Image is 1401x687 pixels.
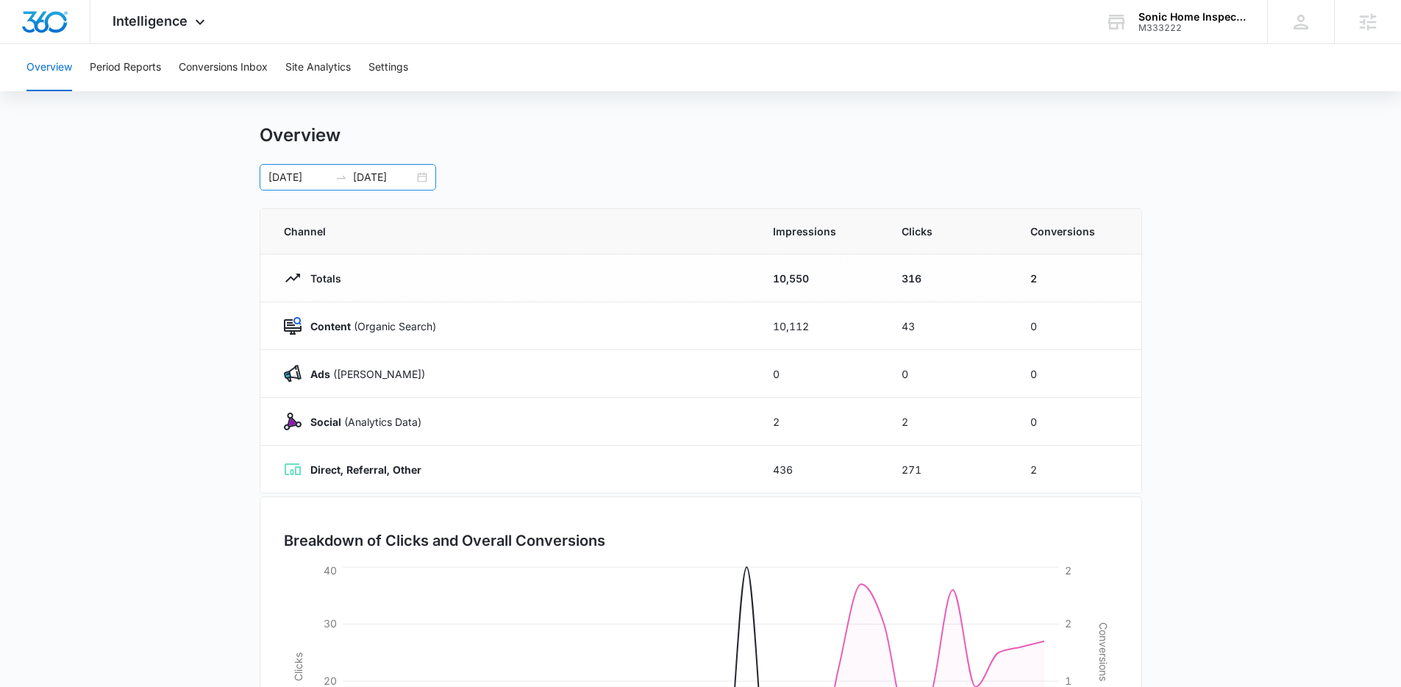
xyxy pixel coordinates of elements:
[884,350,1013,398] td: 0
[285,44,351,91] button: Site Analytics
[310,416,341,428] strong: Social
[260,124,341,146] h1: Overview
[40,85,51,97] img: tab_domain_overview_orange.svg
[24,38,35,50] img: website_grey.svg
[884,302,1013,350] td: 43
[1065,617,1072,630] tspan: 2
[755,254,884,302] td: 10,550
[884,254,1013,302] td: 316
[335,171,347,183] span: swap-right
[1013,446,1141,494] td: 2
[284,224,738,239] span: Channel
[902,224,995,239] span: Clicks
[146,85,158,97] img: tab_keywords_by_traffic_grey.svg
[1030,224,1118,239] span: Conversions
[884,398,1013,446] td: 2
[773,224,866,239] span: Impressions
[1065,674,1072,687] tspan: 1
[284,530,605,552] h3: Breakdown of Clicks and Overall Conversions
[284,413,302,430] img: Social
[1065,564,1072,577] tspan: 2
[310,368,330,380] strong: Ads
[1013,254,1141,302] td: 2
[1013,398,1141,446] td: 0
[324,617,337,630] tspan: 30
[41,24,72,35] div: v 4.0.25
[56,87,132,96] div: Domain Overview
[755,302,884,350] td: 10,112
[310,320,351,332] strong: Content
[1138,23,1246,33] div: account id
[368,44,408,91] button: Settings
[335,171,347,183] span: to
[324,564,337,577] tspan: 40
[755,446,884,494] td: 436
[324,674,337,687] tspan: 20
[884,446,1013,494] td: 271
[113,13,188,29] span: Intelligence
[1138,11,1246,23] div: account name
[24,24,35,35] img: logo_orange.svg
[755,398,884,446] td: 2
[38,38,162,50] div: Domain: [DOMAIN_NAME]
[179,44,268,91] button: Conversions Inbox
[268,169,329,185] input: Start date
[1013,302,1141,350] td: 0
[1097,622,1110,681] tspan: Conversions
[284,365,302,382] img: Ads
[302,414,421,430] p: (Analytics Data)
[755,350,884,398] td: 0
[302,271,341,286] p: Totals
[353,169,414,185] input: End date
[302,366,425,382] p: ([PERSON_NAME])
[90,44,161,91] button: Period Reports
[310,463,421,476] strong: Direct, Referral, Other
[291,652,304,681] tspan: Clicks
[1013,350,1141,398] td: 0
[302,318,436,334] p: (Organic Search)
[163,87,248,96] div: Keywords by Traffic
[284,317,302,335] img: Content
[26,44,72,91] button: Overview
